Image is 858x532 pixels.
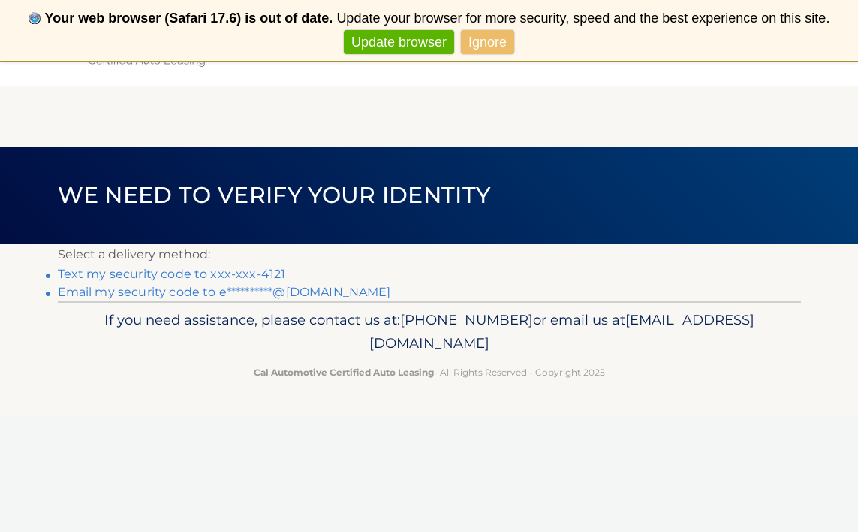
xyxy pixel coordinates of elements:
[58,181,491,209] span: We need to verify your identity
[400,311,533,328] span: [PHONE_NUMBER]
[68,308,791,356] p: If you need assistance, please contact us at: or email us at
[45,11,333,26] b: Your web browser (Safari 17.6) is out of date.
[336,11,829,26] span: Update your browser for more security, speed and the best experience on this site.
[344,30,454,55] a: Update browser
[68,364,791,380] p: - All Rights Reserved - Copyright 2025
[461,30,514,55] a: Ignore
[58,285,391,299] a: Email my security code to e**********@[DOMAIN_NAME]
[254,367,434,378] strong: Cal Automotive Certified Auto Leasing
[58,244,801,265] p: Select a delivery method:
[58,267,286,281] a: Text my security code to xxx-xxx-4121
